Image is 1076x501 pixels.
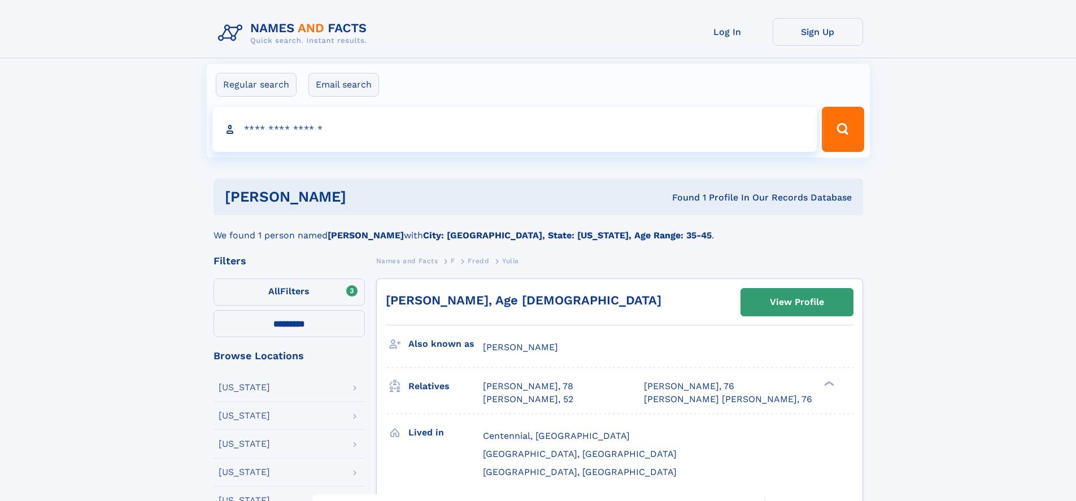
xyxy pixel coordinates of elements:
[483,342,558,352] span: [PERSON_NAME]
[212,107,817,152] input: search input
[214,256,365,266] div: Filters
[386,293,661,307] a: [PERSON_NAME], Age [DEMOGRAPHIC_DATA]
[483,448,677,459] span: [GEOGRAPHIC_DATA], [GEOGRAPHIC_DATA]
[741,289,853,316] a: View Profile
[214,351,365,361] div: Browse Locations
[408,377,483,396] h3: Relatives
[644,393,812,406] a: [PERSON_NAME] [PERSON_NAME], 76
[408,423,483,442] h3: Lived in
[483,430,630,441] span: Centennial, [GEOGRAPHIC_DATA]
[225,190,509,204] h1: [PERSON_NAME]
[644,380,734,393] a: [PERSON_NAME], 76
[219,383,270,392] div: [US_STATE]
[773,18,863,46] a: Sign Up
[509,191,852,204] div: Found 1 Profile In Our Records Database
[483,380,573,393] a: [PERSON_NAME], 78
[451,254,455,268] a: F
[821,380,835,387] div: ❯
[268,286,280,297] span: All
[408,334,483,354] h3: Also known as
[214,278,365,306] label: Filters
[423,230,712,241] b: City: [GEOGRAPHIC_DATA], State: [US_STATE], Age Range: 35-45
[328,230,404,241] b: [PERSON_NAME]
[468,254,489,268] a: Fredd
[468,257,489,265] span: Fredd
[214,215,863,242] div: We found 1 person named with .
[214,18,376,49] img: Logo Names and Facts
[770,289,824,315] div: View Profile
[822,107,864,152] button: Search Button
[219,468,270,477] div: [US_STATE]
[502,257,519,265] span: Yulia
[451,257,455,265] span: F
[308,73,379,97] label: Email search
[483,467,677,477] span: [GEOGRAPHIC_DATA], [GEOGRAPHIC_DATA]
[682,18,773,46] a: Log In
[219,439,270,448] div: [US_STATE]
[376,254,438,268] a: Names and Facts
[216,73,297,97] label: Regular search
[483,393,573,406] a: [PERSON_NAME], 52
[219,411,270,420] div: [US_STATE]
